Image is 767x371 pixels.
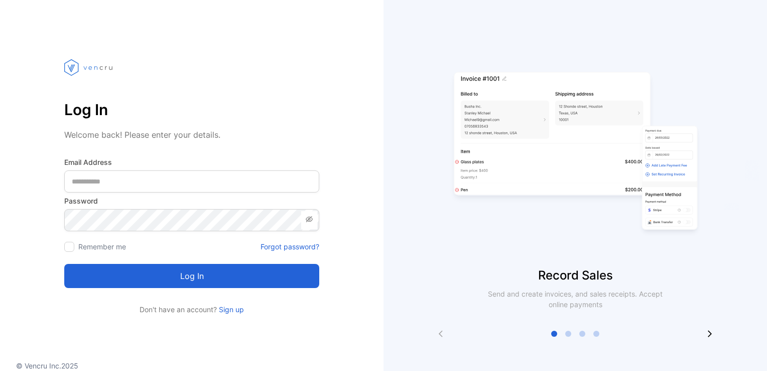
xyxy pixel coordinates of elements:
[383,266,767,285] p: Record Sales
[64,129,319,141] p: Welcome back! Please enter your details.
[64,304,319,315] p: Don't have an account?
[64,264,319,288] button: Log in
[217,305,244,314] a: Sign up
[64,196,319,206] label: Password
[479,289,672,310] p: Send and create invoices, and sales receipts. Accept online payments
[64,157,319,167] label: Email Address
[64,40,114,95] img: vencru logo
[64,98,319,122] p: Log In
[78,242,126,251] label: Remember me
[450,40,701,266] img: slider image
[261,241,319,252] a: Forgot password?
